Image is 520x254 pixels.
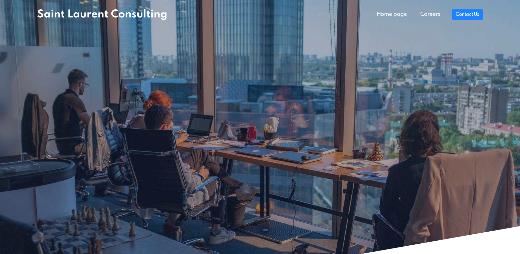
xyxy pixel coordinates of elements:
a: Home page [370,8,413,21]
a: Careers [413,8,446,21]
h1: Empower . Innovate . Transform [37,107,483,113]
h2: Transforming businesses with cloud-based solutions: We specialize in cutting-edge design solutions [37,121,371,184]
a: Contact Us [452,9,483,20]
a: Services We Offer [37,193,113,210]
